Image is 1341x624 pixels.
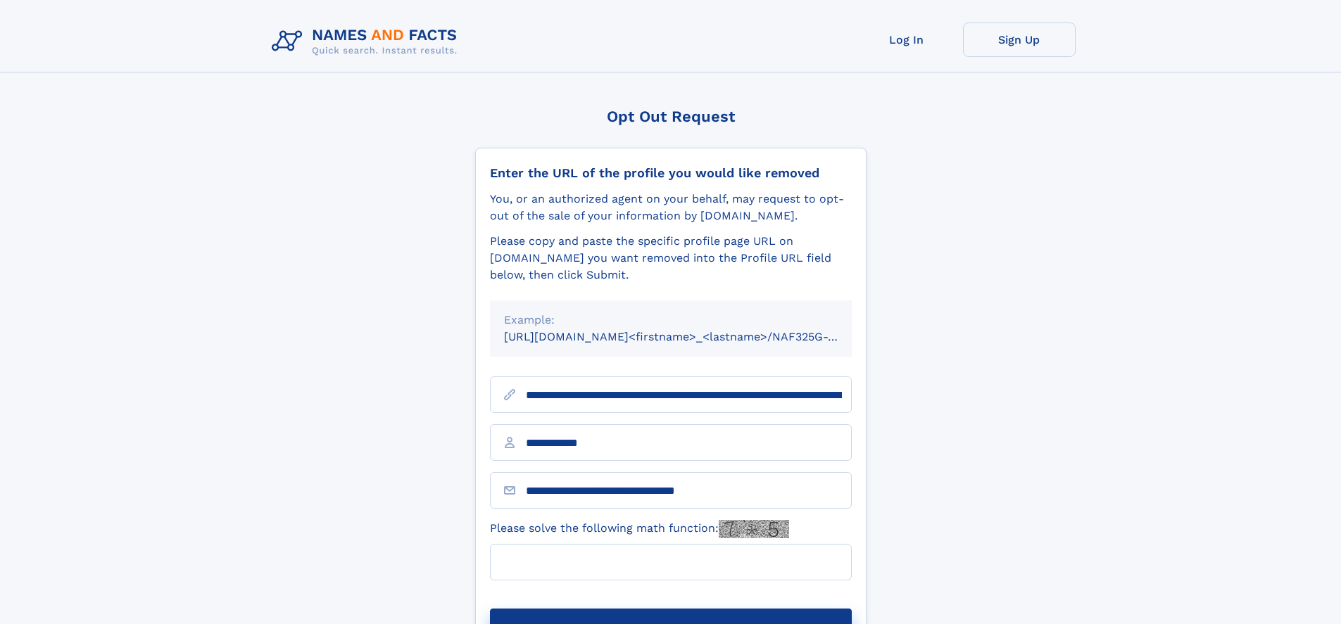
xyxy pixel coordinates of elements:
[504,330,879,343] small: [URL][DOMAIN_NAME]<firstname>_<lastname>/NAF325G-xxxxxxxx
[504,312,838,329] div: Example:
[490,233,852,284] div: Please copy and paste the specific profile page URL on [DOMAIN_NAME] you want removed into the Pr...
[490,165,852,181] div: Enter the URL of the profile you would like removed
[963,23,1076,57] a: Sign Up
[266,23,469,61] img: Logo Names and Facts
[850,23,963,57] a: Log In
[490,191,852,224] div: You, or an authorized agent on your behalf, may request to opt-out of the sale of your informatio...
[490,520,789,538] label: Please solve the following math function:
[475,108,867,125] div: Opt Out Request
